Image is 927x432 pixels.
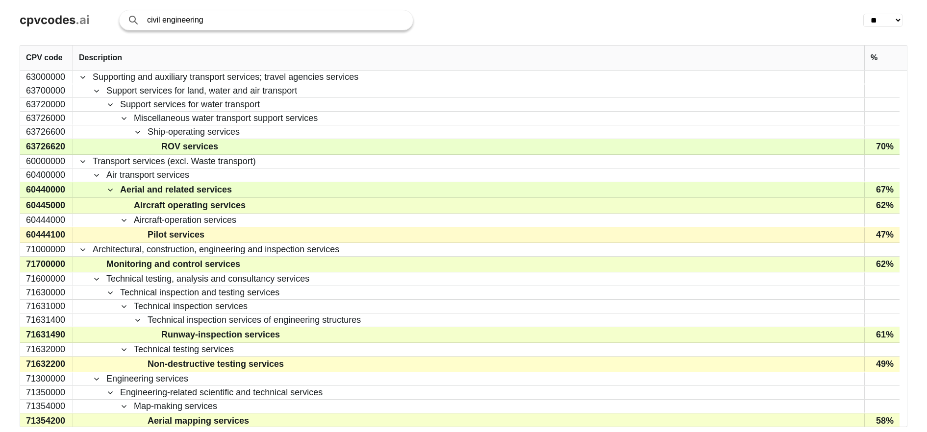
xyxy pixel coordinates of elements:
div: 49% [864,357,900,372]
div: 62% [864,257,900,272]
div: 60444000 [20,214,73,227]
div: 63726620 [20,139,73,154]
div: 61% [864,327,900,342]
span: Non-destructive testing services [148,357,284,371]
input: Search products or services... [147,10,403,30]
span: Aircraft operating services [134,198,246,213]
div: 62% [864,198,900,213]
span: Technical inspection and testing services [120,287,279,299]
div: 71631400 [20,313,73,327]
span: Supporting and auxiliary transport services; travel agencies services [93,71,358,83]
div: 60444100 [20,227,73,242]
div: 63726000 [20,112,73,125]
div: 71632200 [20,357,73,372]
span: Engineering-related scientific and technical services [120,386,323,399]
div: 60400000 [20,168,73,182]
div: 60000000 [20,155,73,168]
span: Air transport services [106,169,189,181]
span: Miscellaneous water transport support services [134,112,318,124]
div: 71354200 [20,413,73,429]
span: Technical testing services [134,343,234,356]
span: Support services for land, water and air transport [106,85,297,97]
span: Description [79,53,122,62]
div: 47% [864,227,900,242]
div: 71631000 [20,300,73,313]
span: Pilot services [148,228,204,242]
span: Aerial and related services [120,183,232,197]
span: Technical testing, analysis and consultancy services [106,273,309,285]
span: Technical inspection services [134,300,248,312]
span: Engineering services [106,373,188,385]
span: Runway-inspection services [161,328,280,342]
div: 60445000 [20,198,73,213]
span: Technical inspection services of engineering structures [148,314,361,326]
div: 71350000 [20,386,73,399]
div: 71600000 [20,272,73,286]
div: 71700000 [20,257,73,272]
span: Ship-operating services [148,126,240,138]
span: Map-making services [134,400,217,412]
span: cpvcodes [20,13,75,27]
div: 58% [864,413,900,429]
div: 63726600 [20,125,73,139]
span: % [871,53,877,62]
div: 63700000 [20,84,73,97]
div: 71000000 [20,243,73,256]
div: 71630000 [20,286,73,299]
div: 67% [864,182,900,197]
a: cpvcodes.ai [20,13,90,27]
div: 71354000 [20,400,73,413]
span: Transport services (excl. Waste transport) [93,155,256,168]
span: Aerial mapping services [148,414,249,428]
span: Monitoring and control services [106,257,240,271]
div: 71632000 [20,343,73,356]
span: .ai [75,13,90,27]
div: 70% [864,139,900,154]
span: ROV services [161,140,218,154]
div: 71300000 [20,372,73,385]
div: 63720000 [20,98,73,111]
div: 63000000 [20,71,73,84]
div: 71631490 [20,327,73,342]
span: Architectural, construction, engineering and inspection services [93,243,339,256]
span: Support services for water transport [120,98,260,111]
span: CPV code [26,53,63,62]
div: 60440000 [20,182,73,197]
span: Aircraft-operation services [134,214,236,226]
